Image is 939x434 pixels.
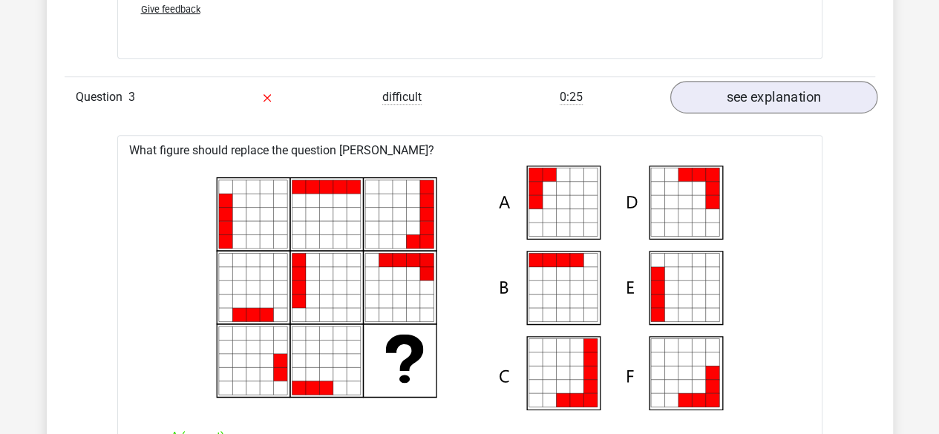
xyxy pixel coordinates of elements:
span: 3 [128,90,135,104]
span: 0:25 [560,90,583,105]
span: Give feedback [141,4,200,15]
span: difficult [382,90,422,105]
a: see explanation [670,81,877,114]
span: Question [76,88,128,106]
